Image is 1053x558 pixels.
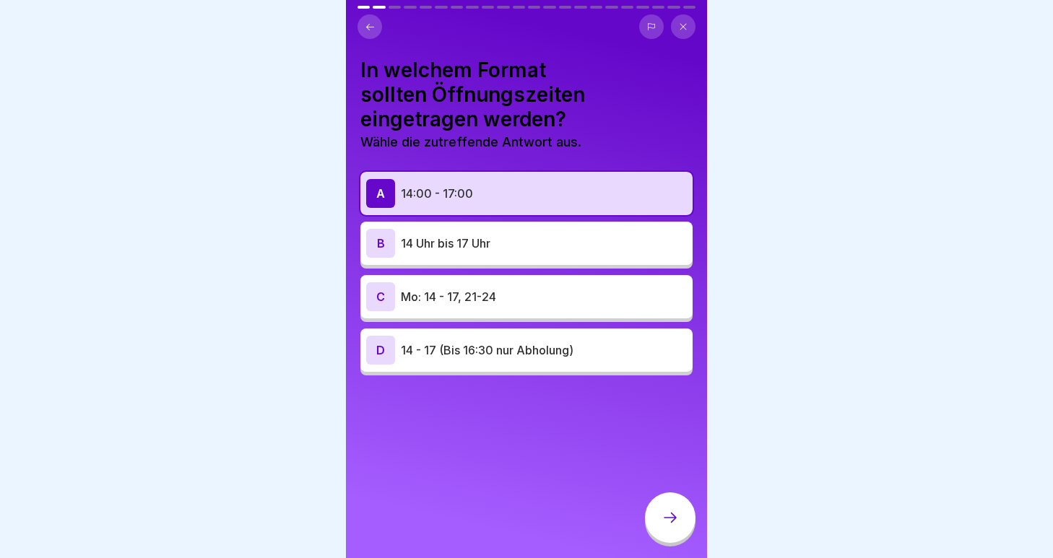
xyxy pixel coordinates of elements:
[366,179,395,208] div: A
[360,58,693,131] h4: In welchem Format sollten Öffnungszeiten eingetragen werden?
[401,185,687,202] p: 14:00 - 17:00
[360,134,693,150] p: Wähle die zutreffende Antwort aus.
[366,336,395,365] div: D
[401,341,687,359] p: 14 - 17 (Bis 16:30 nur Abholung)
[401,288,687,305] p: Mo: 14 - 17, 21-24
[401,235,687,252] p: 14 Uhr bis 17 Uhr
[366,282,395,311] div: C
[366,229,395,258] div: B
